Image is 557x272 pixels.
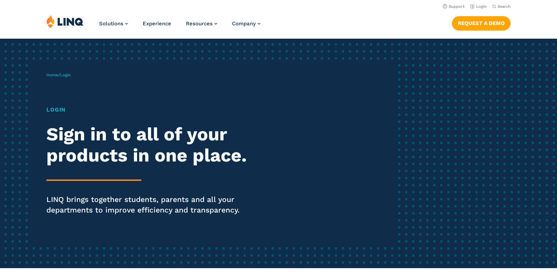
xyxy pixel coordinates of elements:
[60,72,71,77] span: Login
[46,124,261,166] h2: Sign in to all of your products in one place.
[498,4,511,9] span: Search
[232,20,260,27] a: Company
[470,4,487,9] a: Login
[452,16,511,30] a: Request a Demo
[99,20,128,27] a: Solutions
[232,20,256,27] span: Company
[46,15,84,28] img: LINQ | K‑12 Software
[492,4,511,9] button: Open Search Bar
[46,72,58,77] a: Home
[443,4,465,9] a: Support
[143,20,171,27] a: Experience
[46,194,261,215] p: LINQ brings together students, parents and all your departments to improve efficiency and transpa...
[452,15,511,30] nav: Button Navigation
[186,20,213,27] span: Resources
[46,106,261,114] h1: Login
[186,20,217,27] a: Resources
[99,15,260,38] nav: Primary Navigation
[46,72,71,77] span: /
[99,20,123,27] span: Solutions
